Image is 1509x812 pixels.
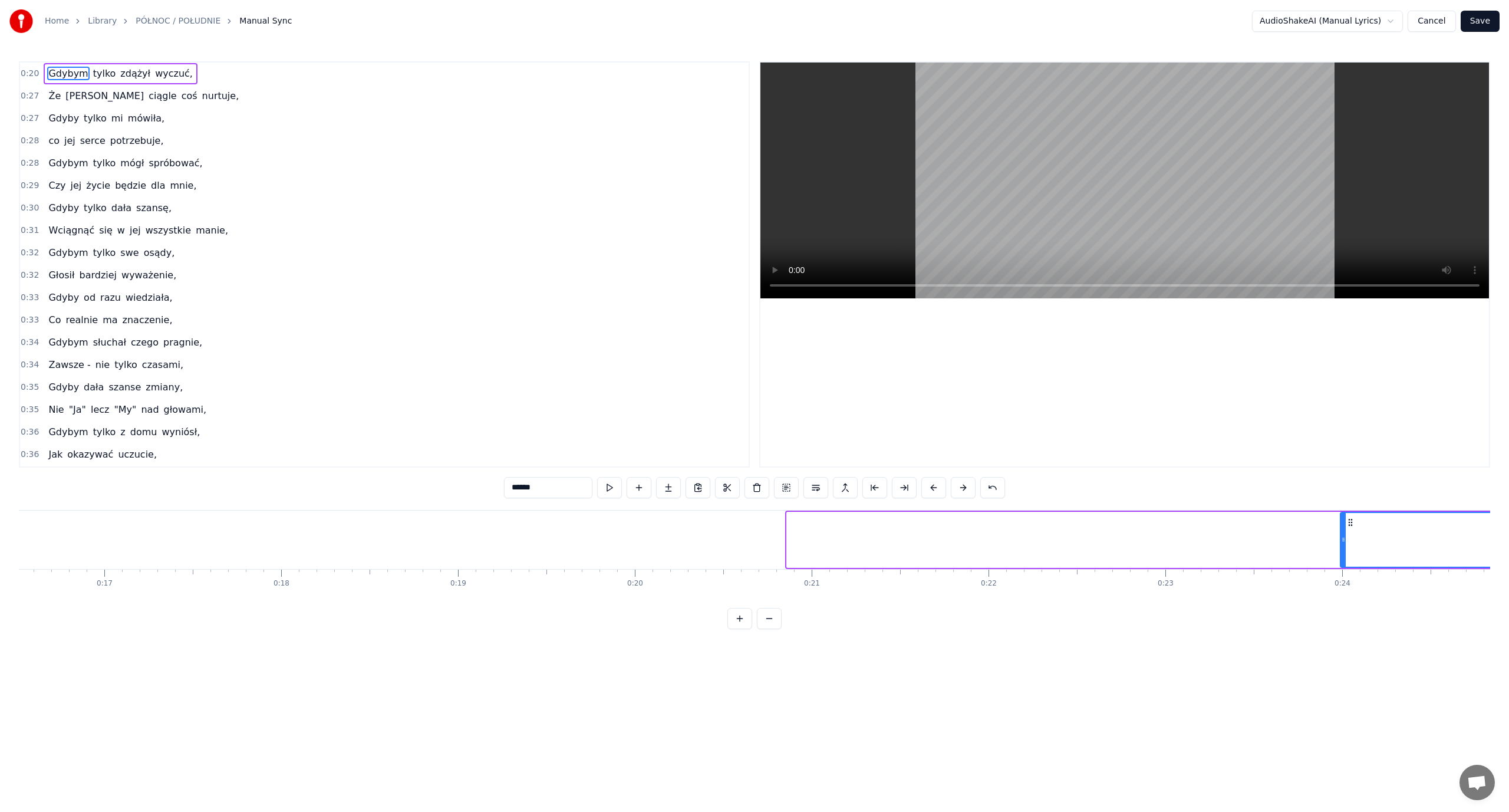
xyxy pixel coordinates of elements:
[136,15,220,27] a: PÓŁNOC / POŁUDNIE
[119,156,145,170] span: mógł
[116,223,126,237] span: w
[119,425,126,439] span: z
[66,448,114,461] span: okazywać
[83,291,97,304] span: od
[21,68,39,80] span: 0:20
[180,89,199,103] span: coś
[113,358,139,372] span: tylko
[21,180,39,192] span: 0:29
[21,382,39,393] span: 0:35
[47,89,62,103] span: Że
[121,313,174,327] span: znaczenie,
[83,380,105,394] span: dała
[160,425,201,439] span: wyniósł,
[47,268,75,282] span: Głosił
[47,358,91,372] span: Zawsze -
[98,223,114,237] span: się
[163,403,208,416] span: głowami,
[21,157,39,169] span: 0:28
[97,579,113,589] div: 0:17
[627,579,643,589] div: 0:20
[113,403,137,416] span: "My"
[109,134,165,147] span: potrzebuje,
[47,380,80,394] span: Gdyby
[239,15,292,27] span: Manual Sync
[274,579,289,589] div: 0:18
[21,292,39,304] span: 0:33
[83,201,108,215] span: tylko
[150,179,166,192] span: dla
[90,403,110,416] span: lecz
[1461,11,1500,32] button: Save
[981,579,997,589] div: 0:22
[117,448,158,461] span: uczucie,
[201,89,240,103] span: nurtuje,
[1158,579,1174,589] div: 0:23
[47,179,67,192] span: Czy
[47,291,80,304] span: Gdyby
[85,179,111,192] span: życie
[129,425,159,439] span: domu
[47,156,89,170] span: Gdybym
[99,291,122,304] span: razu
[21,247,39,259] span: 0:32
[47,111,80,125] span: Gdyby
[92,67,117,80] span: tylko
[47,246,89,259] span: Gdybym
[92,336,127,349] span: słuchał
[21,449,39,461] span: 0:36
[114,179,147,192] span: będzie
[92,425,117,439] span: tylko
[47,67,89,80] span: Gdybym
[119,67,151,80] span: zdążył
[140,403,160,416] span: nad
[47,313,62,327] span: Co
[47,223,95,237] span: Wciągnąć
[127,111,166,125] span: mówiła,
[110,111,124,125] span: mi
[144,380,184,394] span: zmiany,
[130,336,160,349] span: czego
[88,15,117,27] a: Library
[21,404,39,416] span: 0:35
[101,313,118,327] span: ma
[804,579,820,589] div: 0:21
[92,156,117,170] span: tylko
[47,448,64,461] span: Jak
[450,579,466,589] div: 0:19
[195,223,229,237] span: manie,
[47,134,61,147] span: co
[47,201,80,215] span: Gdyby
[120,268,177,282] span: wyważenie,
[45,15,69,27] a: Home
[78,268,118,282] span: bardziej
[79,134,107,147] span: serce
[1335,579,1350,589] div: 0:24
[21,90,39,102] span: 0:27
[107,380,142,394] span: szanse
[68,403,87,416] span: "Ja"
[47,336,89,349] span: Gdybym
[21,426,39,438] span: 0:36
[143,246,176,259] span: osądy,
[147,156,203,170] span: spróbować,
[162,336,203,349] span: pragnie,
[64,313,99,327] span: realnie
[94,358,111,372] span: nie
[119,246,140,259] span: swe
[9,9,33,33] img: youka
[144,223,192,237] span: wszystkie
[129,223,142,237] span: jej
[47,425,89,439] span: Gdybym
[21,314,39,326] span: 0:33
[124,291,174,304] span: wiedziała,
[154,67,194,80] span: wyczuć,
[70,179,83,192] span: jej
[21,269,39,281] span: 0:32
[110,201,133,215] span: dała
[135,201,173,215] span: szansę,
[21,359,39,371] span: 0:34
[83,111,108,125] span: tylko
[21,202,39,214] span: 0:30
[1408,11,1455,32] button: Cancel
